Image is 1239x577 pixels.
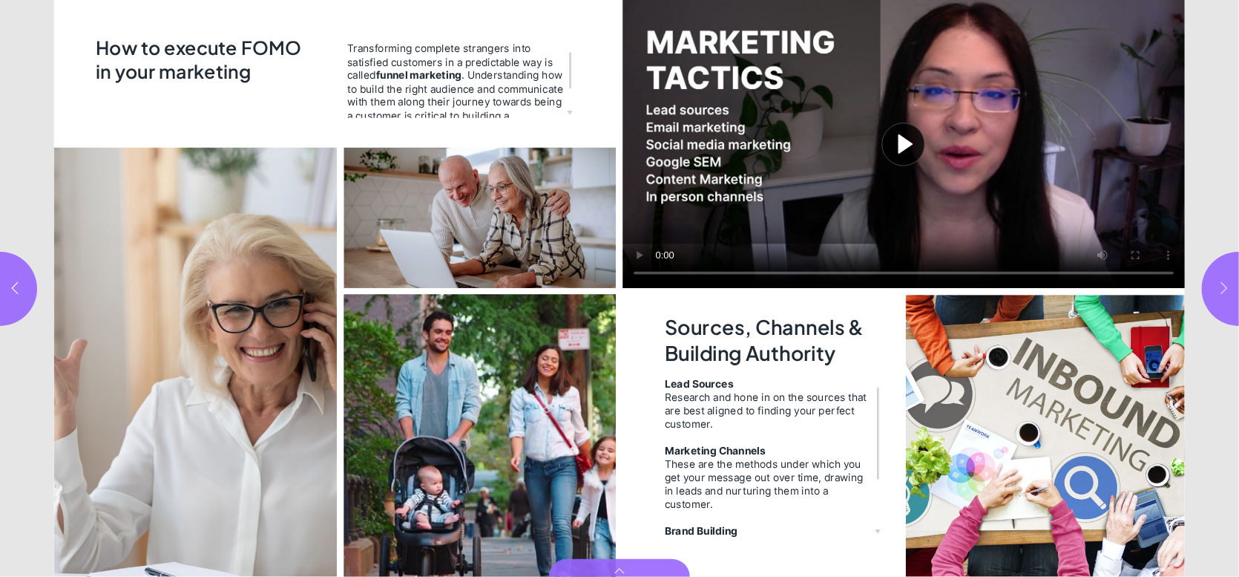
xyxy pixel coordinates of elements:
[347,42,566,135] span: Transforming complete strangers into satisfied customers in a predictable way is called . Underst...
[665,314,877,367] h2: Sources, Channels & Building Authority
[665,391,874,431] div: Research and hone in on the sources that are best aligned to finding your perfect customer.
[665,444,766,457] strong: Marketing Channels
[96,36,301,94] h2: How to execute FOMO in your marketing
[665,377,733,391] strong: Lead Sources
[665,524,738,538] strong: Brand Building
[665,457,874,511] div: These are the methods under which you get your message out over time, drawing in leads and nurtur...
[376,68,461,82] strong: funnel marketing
